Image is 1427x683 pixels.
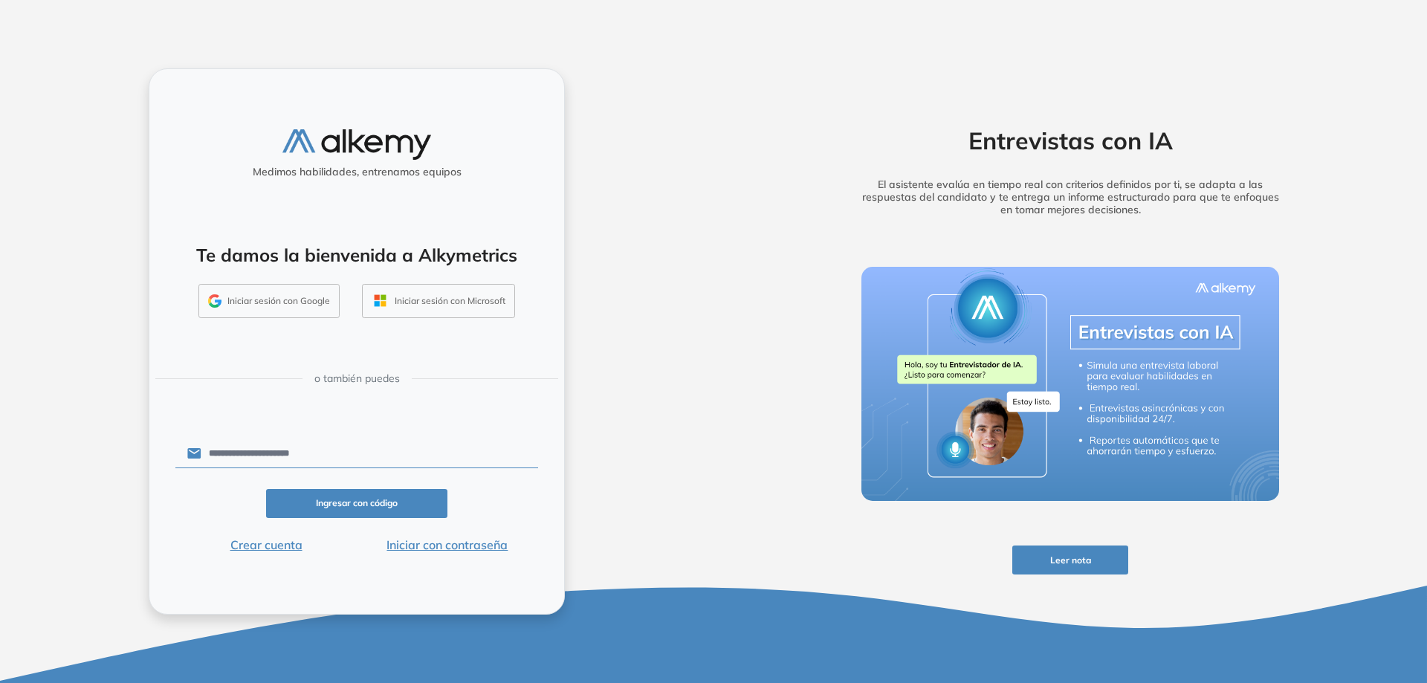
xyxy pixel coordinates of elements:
[372,292,389,309] img: OUTLOOK_ICON
[838,126,1302,155] h2: Entrevistas con IA
[838,178,1302,216] h5: El asistente evalúa en tiempo real con criterios definidos por ti, se adapta a las respuestas del...
[169,245,545,266] h4: Te damos la bienvenida a Alkymetrics
[208,294,221,308] img: GMAIL_ICON
[198,284,340,318] button: Iniciar sesión con Google
[1159,511,1427,683] iframe: Chat Widget
[362,284,515,318] button: Iniciar sesión con Microsoft
[357,536,538,554] button: Iniciar con contraseña
[175,536,357,554] button: Crear cuenta
[1159,511,1427,683] div: Widget de chat
[861,267,1279,502] img: img-more-info
[266,489,447,518] button: Ingresar con código
[1012,546,1128,574] button: Leer nota
[155,166,558,178] h5: Medimos habilidades, entrenamos equipos
[314,371,400,386] span: o también puedes
[282,129,431,160] img: logo-alkemy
